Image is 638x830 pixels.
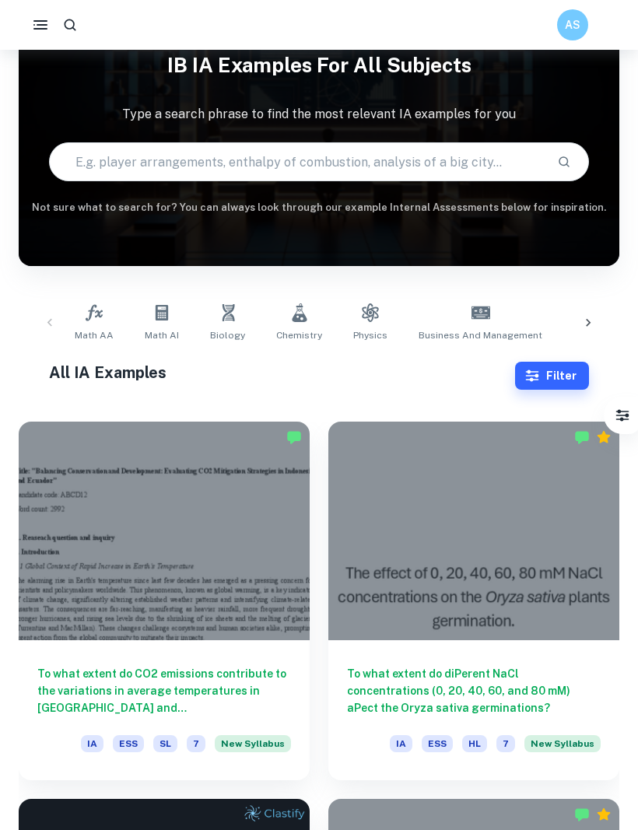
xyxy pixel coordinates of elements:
[19,105,619,124] p: Type a search phrase to find the most relevant IA examples for you
[557,9,588,40] button: AS
[215,735,291,752] span: New Syllabus
[210,328,245,342] span: Biology
[187,735,205,752] span: 7
[113,735,144,752] span: ESS
[496,735,515,752] span: 7
[153,735,177,752] span: SL
[81,735,103,752] span: IA
[353,328,387,342] span: Physics
[37,665,291,716] h6: To what extent do CO2 emissions contribute to the variations in average temperatures in [GEOGRAPH...
[524,735,601,762] div: Starting from the May 2026 session, the ESS IA requirements have changed. We created this exempla...
[419,328,542,342] span: Business and Management
[145,328,179,342] span: Math AI
[515,362,589,390] button: Filter
[19,44,619,86] h1: IB IA examples for all subjects
[574,807,590,822] img: Marked
[215,735,291,762] div: Starting from the May 2026 session, the ESS IA requirements have changed. We created this exempla...
[49,361,516,384] h1: All IA Examples
[564,16,582,33] h6: AS
[347,665,601,716] h6: To what extent do diPerent NaCl concentrations (0, 20, 40, 60, and 80 mM) aPect the Oryza sativa ...
[551,149,577,175] button: Search
[607,400,638,431] button: Filter
[596,807,612,822] div: Premium
[50,140,545,184] input: E.g. player arrangements, enthalpy of combustion, analysis of a big city...
[276,328,322,342] span: Chemistry
[462,735,487,752] span: HL
[328,422,619,780] a: To what extent do diPerent NaCl concentrations (0, 20, 40, 60, and 80 mM) aPect the Oryza sativa ...
[422,735,453,752] span: ESS
[286,429,302,445] img: Marked
[19,200,619,215] h6: Not sure what to search for? You can always look through our example Internal Assessments below f...
[75,328,114,342] span: Math AA
[596,429,612,445] div: Premium
[574,429,590,445] img: Marked
[19,422,310,780] a: To what extent do CO2 emissions contribute to the variations in average temperatures in [GEOGRAPH...
[524,735,601,752] span: New Syllabus
[390,735,412,752] span: IA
